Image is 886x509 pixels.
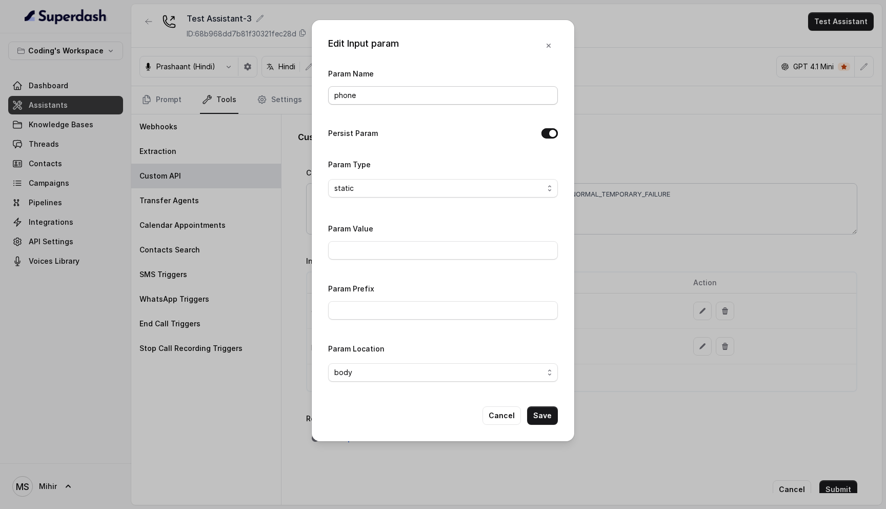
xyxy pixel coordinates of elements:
[482,406,521,425] button: Cancel
[328,69,374,78] label: Param Name
[328,36,399,55] div: Edit Input param
[334,366,543,379] span: body
[328,127,378,140] label: Persist Param
[328,179,558,198] button: static
[527,406,558,425] button: Save
[328,284,374,293] label: Param Prefix
[328,344,385,353] label: Param Location
[328,224,373,233] label: Param Value
[328,363,558,382] button: body
[334,182,543,194] span: static
[328,160,371,169] label: Param Type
